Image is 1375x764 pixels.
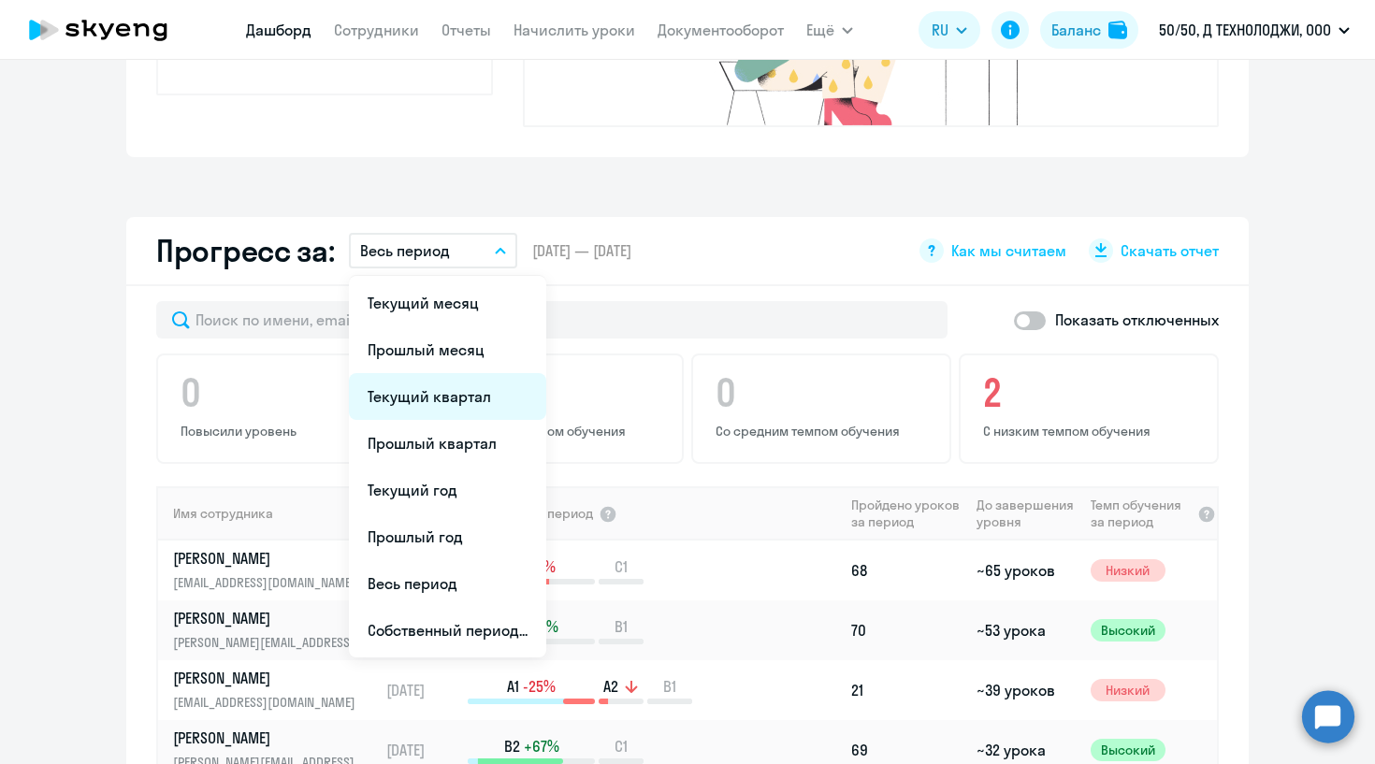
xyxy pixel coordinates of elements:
[844,541,969,600] td: 68
[173,548,366,569] p: [PERSON_NAME]
[983,370,1200,415] h4: 2
[246,21,311,39] a: Дашборд
[514,21,635,39] a: Начислить уроки
[349,233,517,268] button: Весь период
[806,19,834,41] span: Ещё
[844,600,969,660] td: 70
[1159,19,1331,41] p: 50/50, Д ТЕХНОЛОДЖИ, ООО
[173,608,366,628] p: [PERSON_NAME]
[844,660,969,720] td: 21
[806,11,853,49] button: Ещё
[969,541,1082,600] td: ~65 уроков
[969,600,1082,660] td: ~53 урока
[334,21,419,39] a: Сотрудники
[919,11,980,49] button: RU
[969,486,1082,541] th: До завершения уровня
[360,239,450,262] p: Весь период
[379,660,466,720] td: [DATE]
[504,736,520,757] span: B2
[951,240,1066,261] span: Как мы считаем
[983,423,1200,440] p: С низким темпом обучения
[615,616,628,637] span: B1
[156,301,948,339] input: Поиск по имени, email, продукту или статусу
[1150,7,1359,52] button: 50/50, Д ТЕХНОЛОДЖИ, ООО
[532,240,631,261] span: [DATE] — [DATE]
[173,608,378,653] a: [PERSON_NAME][PERSON_NAME][EMAIL_ADDRESS][DOMAIN_NAME]
[615,736,628,757] span: C1
[932,19,948,41] span: RU
[448,423,665,440] p: С высоким темпом обучения
[844,486,969,541] th: Пройдено уроков за период
[156,232,334,269] h2: Прогресс за:
[1091,679,1165,701] span: Низкий
[615,556,628,577] span: C1
[658,21,784,39] a: Документооборот
[1121,240,1219,261] span: Скачать отчет
[173,548,378,593] a: [PERSON_NAME][EMAIL_ADDRESS][DOMAIN_NAME]
[1091,497,1192,530] span: Темп обучения за период
[603,676,618,697] span: A2
[441,21,491,39] a: Отчеты
[349,276,546,657] ul: Ещё
[507,676,519,697] span: A1
[1055,309,1219,331] p: Показать отключенных
[1040,11,1138,49] button: Балансbalance
[1091,619,1165,641] span: Высокий
[523,676,556,697] span: -25%
[1091,559,1165,582] span: Низкий
[1091,739,1165,761] span: Высокий
[173,572,366,593] p: [EMAIL_ADDRESS][DOMAIN_NAME]
[1108,21,1127,39] img: balance
[173,668,378,713] a: [PERSON_NAME][EMAIL_ADDRESS][DOMAIN_NAME]
[663,676,676,697] span: B1
[524,736,559,757] span: +67%
[173,692,366,713] p: [EMAIL_ADDRESS][DOMAIN_NAME]
[969,660,1082,720] td: ~39 уроков
[173,728,366,748] p: [PERSON_NAME]
[158,486,379,541] th: Имя сотрудника
[173,668,366,688] p: [PERSON_NAME]
[173,632,366,653] p: [PERSON_NAME][EMAIL_ADDRESS][DOMAIN_NAME]
[448,370,665,415] h4: 2
[1051,19,1101,41] div: Баланс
